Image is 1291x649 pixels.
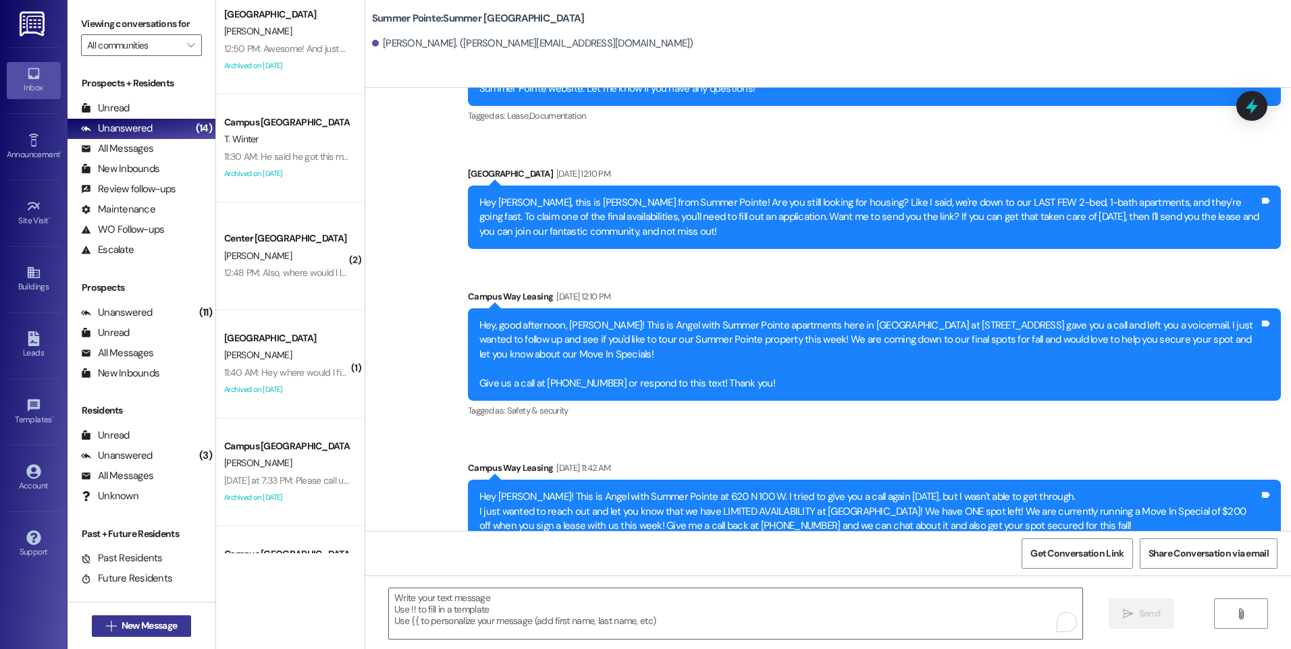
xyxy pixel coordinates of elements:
div: Tagged as: [468,401,1281,420]
a: Inbox [7,62,61,98]
div: [GEOGRAPHIC_DATA] [224,7,349,22]
textarea: To enrich screen reader interactions, please activate Accessibility in Grammarly extension settings [389,588,1082,639]
div: Archived on [DATE] [223,381,350,398]
div: Tagged as: [468,106,1281,125]
div: [GEOGRAPHIC_DATA] [224,331,349,345]
div: All Messages [81,346,153,360]
span: T. Winter [224,133,259,145]
span: Safety & security [507,405,569,416]
div: All Messages [81,469,153,483]
div: Past + Future Residents [68,527,215,541]
div: Center [GEOGRAPHIC_DATA] [224,231,349,246]
div: Escalate [81,243,134,257]
div: WO Follow-ups [81,223,164,237]
button: Send [1109,598,1174,629]
span: Get Conversation Link [1030,546,1124,561]
div: [GEOGRAPHIC_DATA] [468,167,1281,186]
div: New Inbounds [81,162,159,176]
div: Unread [81,326,130,340]
span: • [60,148,62,157]
span: Share Conversation via email [1149,546,1269,561]
div: [PERSON_NAME]. ([PERSON_NAME][EMAIL_ADDRESS][DOMAIN_NAME]) [372,36,693,51]
div: Campus [GEOGRAPHIC_DATA] [224,439,349,453]
button: Share Conversation via email [1140,538,1277,569]
div: (3) [196,445,215,466]
div: Future Residents [81,571,172,586]
div: Archived on [DATE] [223,57,350,74]
input: All communities [87,34,180,56]
span: [PERSON_NAME] [224,25,292,37]
span: [PERSON_NAME] [224,457,292,469]
i:  [187,40,194,51]
span: Documentation [529,110,586,121]
div: Campus Way Leasing [468,289,1281,308]
div: Campus [GEOGRAPHIC_DATA] [224,547,349,561]
div: [DATE] 11:42 AM [553,461,610,475]
b: Summer Pointe: Summer [GEOGRAPHIC_DATA] [372,11,585,26]
div: Unanswered [81,121,153,136]
div: (11) [196,302,215,323]
div: Hey, good afternoon, [PERSON_NAME]! This is Angel with Summer Pointe apartments here in [GEOGRAPH... [479,318,1259,391]
span: • [49,214,51,223]
div: All Messages [81,142,153,156]
div: Hey [PERSON_NAME]! This is Angel with Summer Pointe at 620 N 100 W. I tried to give you a call ag... [479,490,1259,548]
div: Archived on [DATE] [223,165,350,182]
span: Lease , [507,110,529,121]
div: Review follow-ups [81,182,176,196]
a: Account [7,460,61,497]
span: [PERSON_NAME] [224,349,292,361]
div: Campus [GEOGRAPHIC_DATA] [224,115,349,130]
i:  [1236,609,1246,619]
a: Buildings [7,261,61,298]
div: New Inbounds [81,366,159,380]
i:  [1123,609,1133,619]
div: Hey [PERSON_NAME], this is [PERSON_NAME] from Summer Pointe! Are you still looking for housing? L... [479,196,1259,239]
a: Site Visit • [7,195,61,231]
i:  [106,621,116,631]
div: 11:40 AM: Hey where would I find a pdf document of the lease agreement? [224,366,515,378]
div: Prospects + Residents [68,76,215,90]
div: 11:30 AM: He said he got this message, but when I showed it to [PERSON_NAME] he said he has signe... [224,150,722,163]
div: Past Residents [81,551,163,565]
a: Leads [7,327,61,364]
div: Campus Way Leasing [468,461,1281,480]
a: Templates • [7,394,61,430]
div: Unanswered [81,306,153,320]
div: Residents [68,403,215,418]
div: (14) [192,118,215,139]
div: Unread [81,428,130,443]
button: Get Conversation Link [1022,538,1132,569]
div: Archived on [DATE] [223,489,350,506]
div: 12:50 PM: Awesome! And just wondering, which furnishings if any are already in the apartment? I j... [224,43,758,55]
div: [DATE] 12:10 PM [553,289,610,304]
div: Maintenance [81,202,155,217]
div: Unread [81,101,130,115]
span: [PERSON_NAME] [224,250,292,262]
label: Viewing conversations for [81,13,202,34]
span: • [52,413,54,422]
button: New Message [92,615,192,637]
img: ResiDesk Logo [20,11,47,36]
a: Support [7,526,61,563]
div: [DATE] at 7:33 PM: Please call us back so we can figure it out [PHONE_NUMBER] [224,474,534,486]
div: Prospects [68,281,215,295]
div: Unknown [81,489,138,503]
div: 12:48 PM: Also, where would I look to find my apartment number and the door code? [224,266,554,279]
div: Unanswered [81,449,153,463]
div: [DATE] 12:10 PM [553,167,610,181]
span: Send [1139,606,1160,621]
span: New Message [122,619,177,633]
